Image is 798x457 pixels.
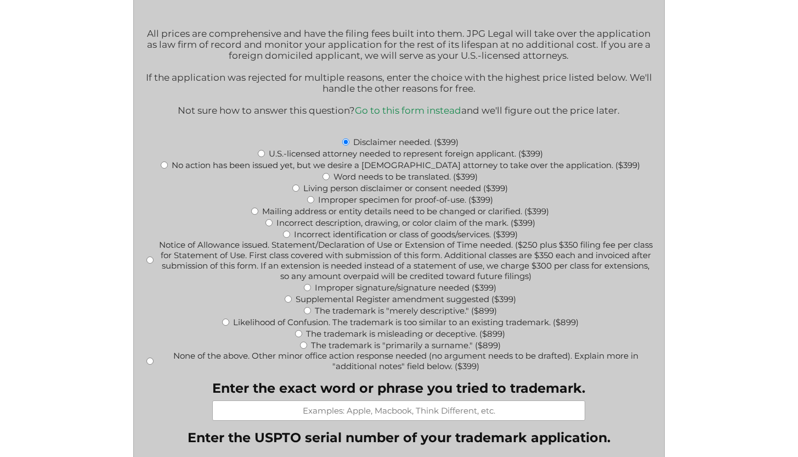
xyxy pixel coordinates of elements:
[294,229,518,239] label: Incorrect identification or class of goods/services. ($399)
[157,350,654,371] label: None of the above. Other minor office action response needed (no argument needs to be drafted). E...
[311,340,501,350] label: The trademark is "primarily a surname." ($899)
[276,218,535,228] label: Incorrect description, drawing, or color claim of the mark. ($399)
[157,239,654,281] label: Notice of Allowance issued. Statement/Declaration of Use or Extension of Time needed. ($250 plus ...
[315,282,496,293] label: Improper signature/signature needed ($399)
[142,72,656,94] p: If the application was rejected for multiple reasons, enter the choice with the highest price lis...
[142,430,656,445] label: Enter the USPTO serial number of your trademark application.
[296,294,516,304] label: Supplemental Register amendment suggested ($399)
[262,206,549,216] label: Mailing address or entity details need to be changed or clarified. ($399)
[306,328,505,339] label: The trademark is misleading or deceptive. ($899)
[233,317,579,327] label: Likelihood of Confusion. The trademark is too similar to an existing trademark. ($899)
[142,105,656,116] p: Not sure how to answer this question? and we'll figure out the price later.
[315,305,497,316] label: The trademark is "merely descriptive." ($899)
[212,380,585,396] label: Enter the exact word or phrase you tried to trademark.
[353,137,459,147] label: Disclaimer needed. ($399)
[303,183,508,193] label: Living person disclaimer or consent needed ($399)
[318,194,493,205] label: Improper specimen for proof-of-use. ($399)
[355,105,461,116] a: Go to this form instead
[142,28,656,61] p: All prices are comprehensive and have the filing fees built into them. JPG Legal will take over t...
[333,171,478,182] label: Word needs to be translated. ($399)
[212,400,585,421] input: Examples: Apple, Macbook, Think Different, etc.
[172,160,640,170] label: No action has been issued yet, but we desire a [DEMOGRAPHIC_DATA] attorney to take over the appli...
[269,148,543,159] label: U.S.-licensed attorney needed to represent foreign applicant. ($399)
